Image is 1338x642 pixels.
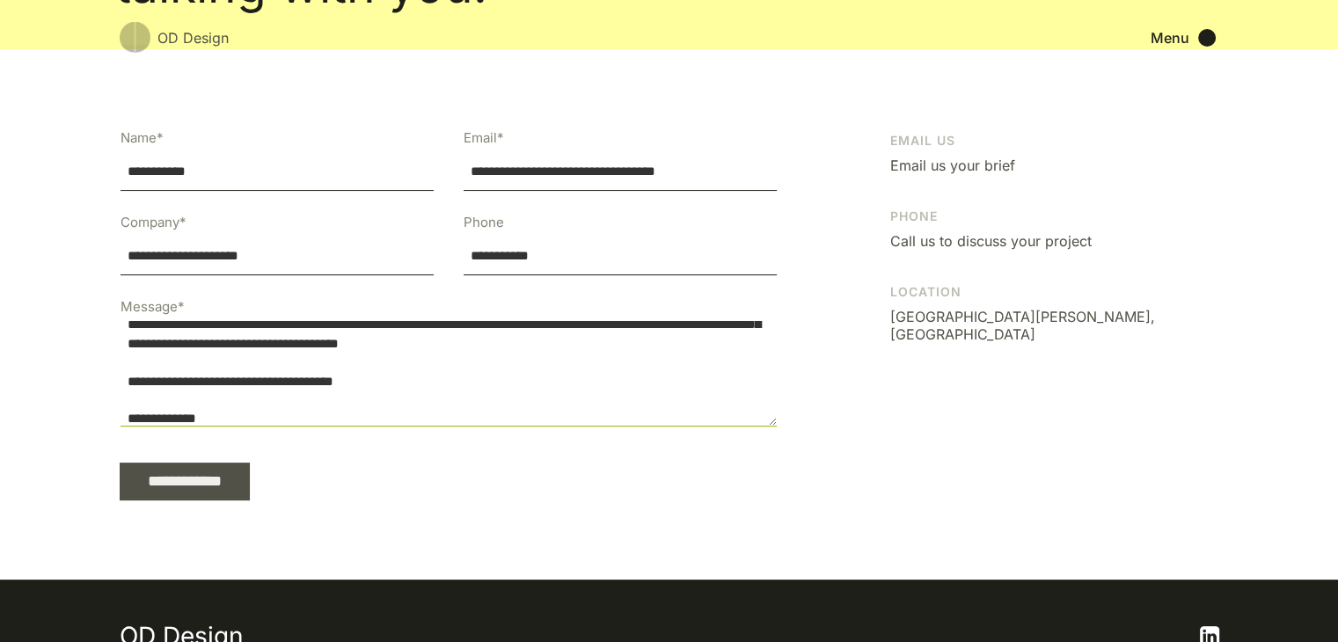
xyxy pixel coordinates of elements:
[890,308,1219,343] a: [GEOGRAPHIC_DATA][PERSON_NAME], [GEOGRAPHIC_DATA]
[464,214,777,231] label: Phone
[120,22,229,53] a: OD Design
[1151,29,1219,47] div: menu
[890,132,955,150] div: Email Us
[890,208,938,225] div: Phone
[121,129,434,147] label: Name*
[121,298,777,316] label: Message*
[121,214,434,231] label: Company*
[890,157,1015,174] a: Email us your brief
[890,232,1092,250] a: Call us to discuss your project
[464,129,777,147] label: Email*
[1151,29,1189,47] div: Menu
[157,27,229,48] div: OD Design
[120,128,778,500] form: Contact Us Form
[890,283,961,301] div: Location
